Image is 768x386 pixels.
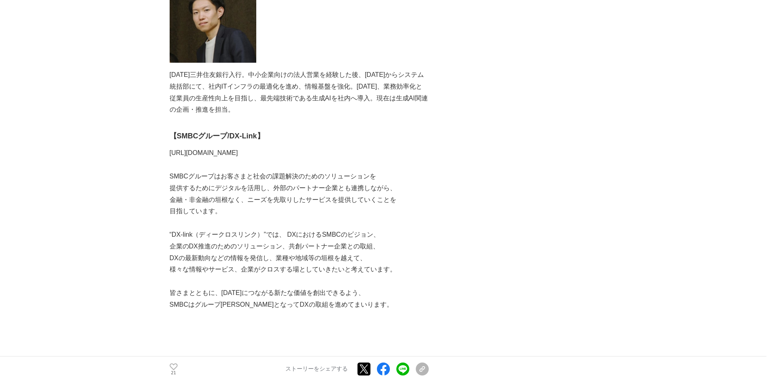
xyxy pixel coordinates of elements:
p: 金融・非金融の垣根なく、ニーズを先取りしたサービスを提供していくことを [170,194,429,206]
p: DXの最新動向などの情報を発信し、業種や地域等の垣根を越えて、 [170,252,429,264]
p: “DX-link（ディークロスリンク）”では、 DXにおけるSMBCのビジョン、 [170,229,429,241]
p: 様々な情報やサービス、企業がクロスする場としていきたいと考えています。 [170,264,429,276]
p: 企業のDX推進のためのソリューション、共創パートナー企業との取組、 [170,241,429,252]
p: 21 [170,371,178,375]
p: [URL][DOMAIN_NAME] [170,147,429,159]
p: SMBCはグループ[PERSON_NAME]となってDXの取組を進めてまいります。 [170,299,429,311]
p: 目指しています。 [170,206,429,217]
p: [DATE]三井住友銀行入行。中小企業向けの法人営業を経験した後、[DATE]からシステム統括部にて、社内ITインフラの最適化を進め、情報基盤を強化。[DATE]、業務効率化と従業員の生産性向上... [170,69,429,116]
strong: 【SMBCグループ/DX-Link】 [170,132,264,140]
p: 提供するためにデジタルを活用し、外部のパートナー企業とも連携しながら、 [170,182,429,194]
p: 皆さまとともに、[DATE]につながる新たな価値を創出できるよう、 [170,287,429,299]
p: SMBCグループはお客さまと社会の課題解決のためのソリューションを [170,171,429,182]
p: ストーリーをシェアする [285,365,348,373]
